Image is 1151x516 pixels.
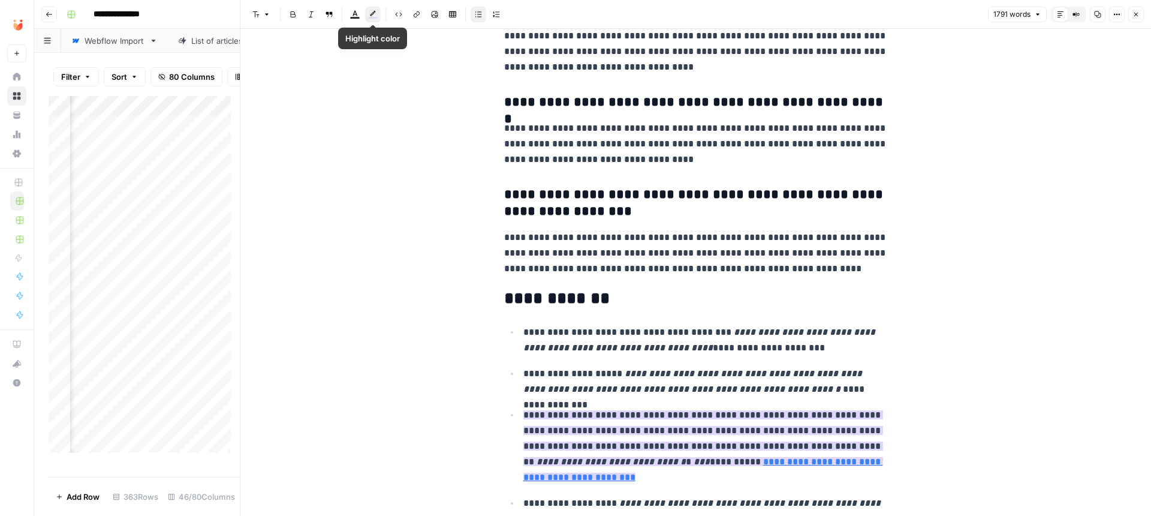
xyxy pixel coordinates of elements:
button: Filter [53,67,99,86]
button: 1791 words [988,7,1047,22]
a: Browse [7,86,26,106]
div: List of articles to update - IT.csv [191,35,312,47]
span: Filter [61,71,80,83]
a: Home [7,67,26,86]
a: Your Data [7,106,26,125]
button: Sort [104,67,146,86]
div: Webflow Import [85,35,144,47]
a: Usage [7,125,26,144]
span: Add Row [67,491,100,503]
a: Webflow Import [61,29,168,53]
span: Sort [112,71,127,83]
div: 363 Rows [108,487,163,506]
button: Add Row [49,487,107,506]
a: AirOps Academy [7,335,26,354]
div: 46/80 Columns [163,487,240,506]
button: What's new? [7,354,26,373]
a: List of articles to update - IT.csv [168,29,336,53]
button: Help + Support [7,373,26,392]
div: Highlight color [345,32,400,44]
div: What's new? [8,355,26,373]
span: 80 Columns [169,71,215,83]
a: Settings [7,144,26,163]
span: 1791 words [993,9,1031,20]
button: 80 Columns [150,67,222,86]
img: Unobravo Logo [7,14,29,35]
button: Workspace: Unobravo [7,10,26,40]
